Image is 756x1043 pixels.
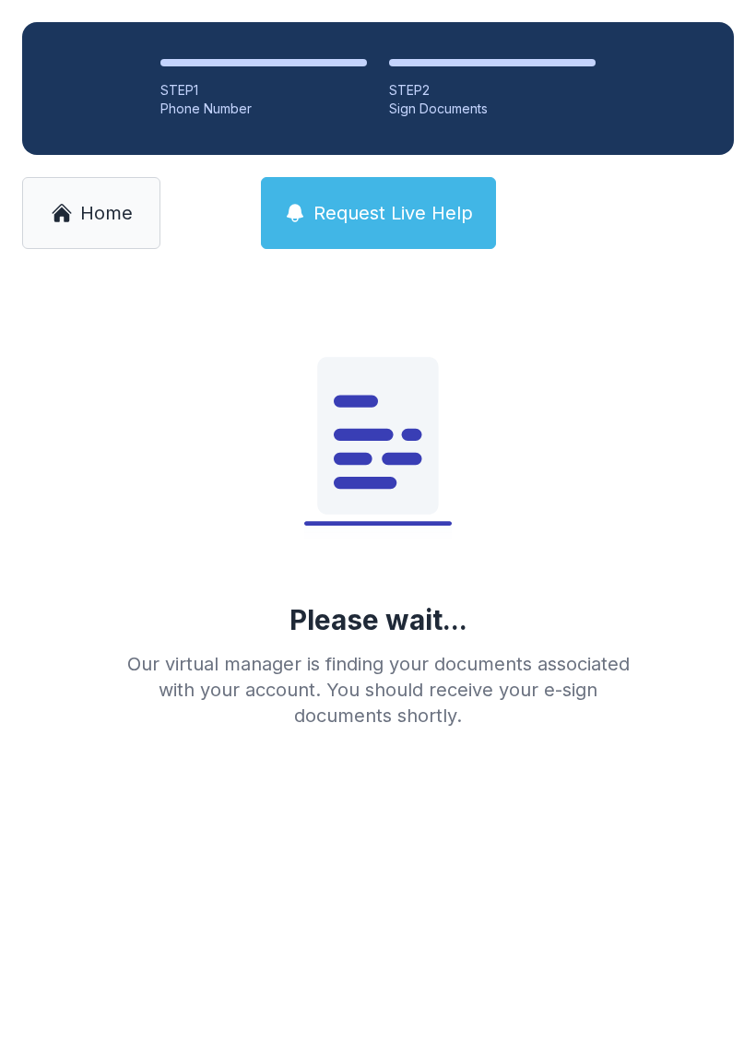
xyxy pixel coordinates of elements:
div: Phone Number [160,100,367,118]
div: Our virtual manager is finding your documents associated with your account. You should receive yo... [112,651,644,729]
span: Request Live Help [313,200,473,226]
div: STEP 2 [389,81,596,100]
span: Home [80,200,133,226]
div: Please wait... [289,603,467,636]
div: Sign Documents [389,100,596,118]
div: STEP 1 [160,81,367,100]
